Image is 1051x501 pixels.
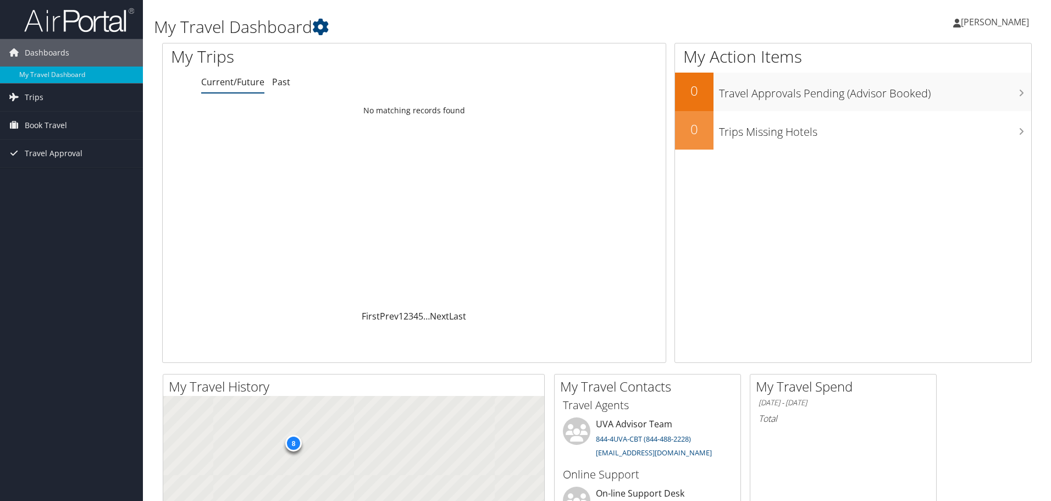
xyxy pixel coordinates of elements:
[430,310,449,322] a: Next
[403,310,408,322] a: 2
[285,435,302,452] div: 8
[756,377,936,396] h2: My Travel Spend
[272,76,290,88] a: Past
[675,120,713,139] h2: 0
[380,310,399,322] a: Prev
[25,112,67,139] span: Book Travel
[25,39,69,67] span: Dashboards
[563,467,732,482] h3: Online Support
[719,119,1031,140] h3: Trips Missing Hotels
[423,310,430,322] span: …
[413,310,418,322] a: 4
[154,15,745,38] h1: My Travel Dashboard
[953,5,1040,38] a: [PERSON_NAME]
[560,377,740,396] h2: My Travel Contacts
[201,76,264,88] a: Current/Future
[171,45,448,68] h1: My Trips
[961,16,1029,28] span: [PERSON_NAME]
[24,7,134,33] img: airportal-logo.png
[563,398,732,413] h3: Travel Agents
[25,140,82,167] span: Travel Approval
[596,434,691,444] a: 844-4UVA-CBT (844-488-2228)
[719,80,1031,101] h3: Travel Approvals Pending (Advisor Booked)
[675,45,1031,68] h1: My Action Items
[449,310,466,322] a: Last
[557,417,738,463] li: UVA Advisor Team
[759,398,928,408] h6: [DATE] - [DATE]
[399,310,403,322] a: 1
[169,377,544,396] h2: My Travel History
[596,448,712,458] a: [EMAIL_ADDRESS][DOMAIN_NAME]
[675,73,1031,111] a: 0Travel Approvals Pending (Advisor Booked)
[408,310,413,322] a: 3
[675,81,713,100] h2: 0
[759,412,928,425] h6: Total
[163,101,666,120] td: No matching records found
[25,84,43,111] span: Trips
[675,111,1031,150] a: 0Trips Missing Hotels
[418,310,423,322] a: 5
[362,310,380,322] a: First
